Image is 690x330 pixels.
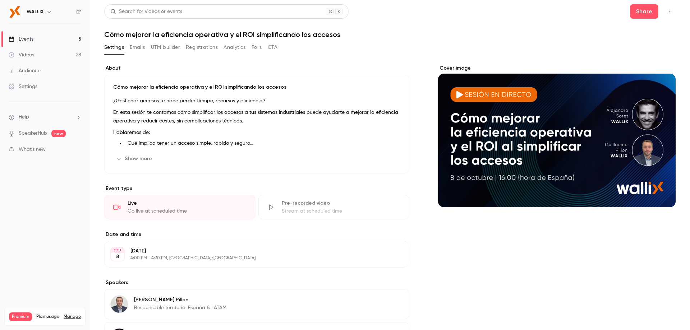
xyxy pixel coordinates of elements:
div: OCT [111,248,124,253]
p: Cómo mejorar la eficiencia operativa y el ROI simplificando los accesos [113,84,400,91]
button: Settings [104,42,124,53]
p: [PERSON_NAME] Pillon [134,296,226,303]
a: SpeakerHub [19,130,47,137]
button: Registrations [186,42,218,53]
img: WALLIX [9,6,20,18]
span: Help [19,113,29,121]
label: Cover image [438,65,676,72]
label: Date and time [104,231,409,238]
button: Polls [252,42,262,53]
a: Manage [64,314,81,320]
img: Guillaume Pillon [111,296,128,313]
iframe: Noticeable Trigger [73,147,81,153]
button: Analytics [224,42,246,53]
h6: WALLIX [27,8,43,15]
p: [DATE] [130,247,371,255]
div: Search for videos or events [110,8,182,15]
button: Show more [113,153,156,164]
p: En esta sesión te contamos cómo simplificar los accesos a tus sistemas industriales puede ayudart... [113,108,400,125]
p: Event type [104,185,409,192]
p: 8 [116,253,119,260]
div: Events [9,36,33,43]
li: Qué implica tener un acceso simple, rápido y seguro [125,140,400,147]
div: Go live at scheduled time [128,208,247,215]
div: Pre-recorded video [282,200,401,207]
span: new [51,130,66,137]
button: CTA [268,42,277,53]
p: 4:00 PM - 4:30 PM, [GEOGRAPHIC_DATA]/[GEOGRAPHIC_DATA] [130,255,371,261]
p: Hablaremos de: [113,128,400,137]
span: What's new [19,146,46,153]
span: Plan usage [36,314,59,320]
div: Stream at scheduled time [282,208,401,215]
li: help-dropdown-opener [9,113,81,121]
button: Emails [130,42,145,53]
p: Responsable territorial España & LATAM [134,304,226,311]
div: Guillaume Pillon[PERSON_NAME] PillonResponsable territorial España & LATAM [104,289,409,319]
section: Cover image [438,65,676,207]
label: About [104,65,409,72]
button: Share [630,4,658,19]
h1: Cómo mejorar la eficiencia operativa y el ROI simplificando los accesos [104,30,676,39]
div: Videos [9,51,34,59]
button: UTM builder [151,42,180,53]
div: Live [128,200,247,207]
div: LiveGo live at scheduled time [104,195,256,219]
p: ¿Gestionar accesos te hace perder tiempo, recursos y eficiencia? [113,97,400,105]
label: Speakers [104,279,409,286]
span: Premium [9,312,32,321]
div: Audience [9,67,41,74]
div: Settings [9,83,37,90]
div: Pre-recorded videoStream at scheduled time [258,195,410,219]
